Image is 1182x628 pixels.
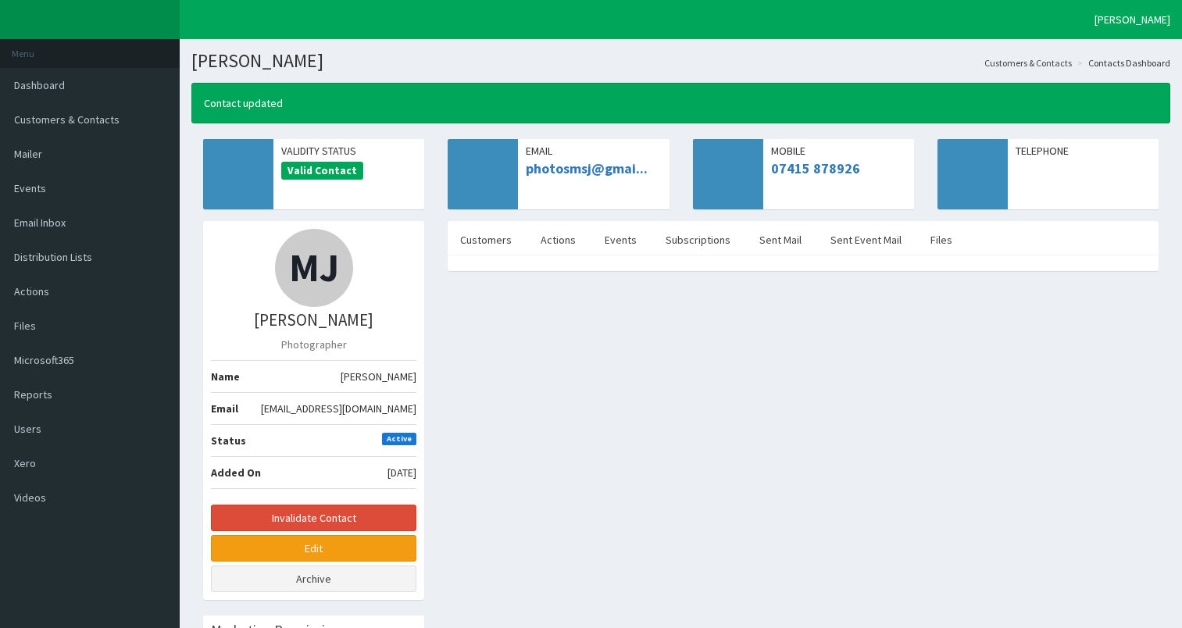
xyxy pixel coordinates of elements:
b: Name [211,369,240,384]
span: Distribution Lists [14,250,92,264]
a: 07415 878926 [771,159,860,177]
h3: [PERSON_NAME] [211,311,416,329]
a: Subscriptions [653,223,743,256]
button: Invalidate Contact [211,505,416,531]
span: Files [14,319,36,333]
a: Files [918,223,965,256]
span: Actions [14,284,49,298]
span: Valid Contact [281,162,363,180]
span: Users [14,422,41,436]
div: Contact updated [191,83,1170,123]
span: Microsoft365 [14,353,74,367]
span: Events [14,181,46,195]
b: Added On [211,466,261,480]
a: Customers & Contacts [984,56,1072,70]
h1: [PERSON_NAME] [191,51,1170,71]
a: Sent Mail [747,223,814,256]
span: Active [382,433,417,445]
span: [PERSON_NAME] [341,369,416,384]
a: Actions [528,223,588,256]
a: Sent Event Mail [818,223,914,256]
span: Email [526,143,661,159]
b: Email [211,401,238,416]
span: Mailer [14,147,42,161]
a: photosmsj@gmai... [526,159,648,177]
li: Contacts Dashboard [1073,56,1170,70]
span: MJ [289,243,339,292]
a: Customers [448,223,524,256]
span: Reports [14,387,52,401]
span: Xero [14,456,36,470]
span: Validity Status [281,143,416,159]
b: Status [211,434,246,448]
span: [DATE] [387,465,416,480]
span: Email Inbox [14,216,66,230]
span: Mobile [771,143,906,159]
span: Customers & Contacts [14,112,120,127]
span: [PERSON_NAME] [1095,12,1170,27]
span: [EMAIL_ADDRESS][DOMAIN_NAME] [261,401,416,416]
a: Events [592,223,649,256]
p: Photographer [211,337,416,352]
a: Edit [211,535,416,562]
span: Dashboard [14,78,65,92]
span: Videos [14,491,46,505]
span: Telephone [1016,143,1151,159]
a: Archive [211,566,416,592]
